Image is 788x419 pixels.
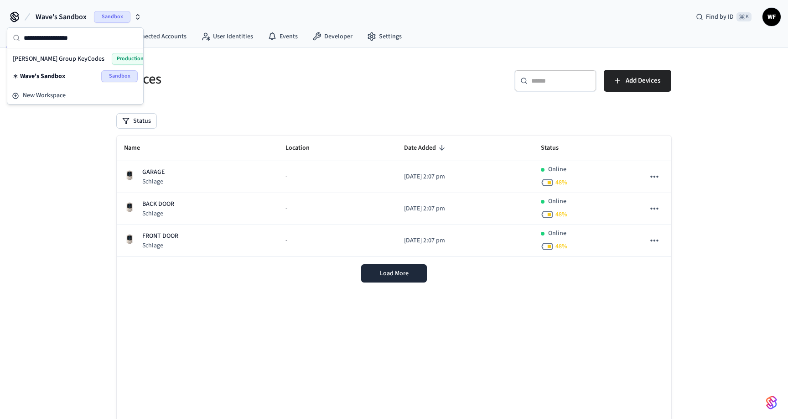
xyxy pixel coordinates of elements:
[706,12,734,21] span: Find by ID
[124,170,135,181] img: Schlage Sense Smart Deadbolt with Camelot Trim, Front
[404,204,526,214] p: [DATE] 2:07 pm
[766,395,777,410] img: SeamLogoGradient.69752ec5.svg
[117,70,389,89] h5: Devices
[604,70,671,92] button: Add Devices
[285,204,287,214] span: -
[736,12,752,21] span: ⌘ K
[305,28,360,45] a: Developer
[142,199,174,209] p: BACK DOOR
[404,236,526,246] p: [DATE] 2:07 pm
[380,269,409,278] span: Load More
[8,88,142,103] button: New Workspace
[13,54,104,63] span: [PERSON_NAME] Group KeyCodes
[20,72,65,81] span: Wave's Sandbox
[124,234,135,245] img: Schlage Sense Smart Deadbolt with Camelot Trim, Front
[117,114,156,128] button: Status
[626,75,660,87] span: Add Devices
[142,177,165,186] p: Schlage
[124,202,135,213] img: Schlage Sense Smart Deadbolt with Camelot Trim, Front
[124,141,152,155] span: Name
[94,11,130,23] span: Sandbox
[36,11,87,22] span: Wave's Sandbox
[101,70,138,82] span: Sandbox
[404,172,526,182] p: [DATE] 2:07 pm
[548,229,566,238] p: Online
[194,28,260,45] a: User Identities
[142,168,165,177] p: GARAGE
[548,197,566,206] p: Online
[117,136,671,257] table: sticky table
[689,9,759,25] div: Find by ID⌘ K
[142,241,178,250] p: Schlage
[763,9,780,25] span: WF
[285,172,287,182] span: -
[360,28,409,45] a: Settings
[142,231,178,241] p: FRONT DOOR
[7,48,143,87] div: Suggestions
[23,91,66,100] span: New Workspace
[541,141,570,155] span: Status
[285,236,287,246] span: -
[111,28,194,45] a: Connected Accounts
[142,209,174,218] p: Schlage
[112,53,148,65] span: Production
[404,141,448,155] span: Date Added
[260,28,305,45] a: Events
[555,242,567,251] span: 48 %
[285,141,321,155] span: Location
[548,165,566,174] p: Online
[762,8,781,26] button: WF
[555,178,567,187] span: 48 %
[555,210,567,219] span: 48 %
[361,264,427,283] button: Load More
